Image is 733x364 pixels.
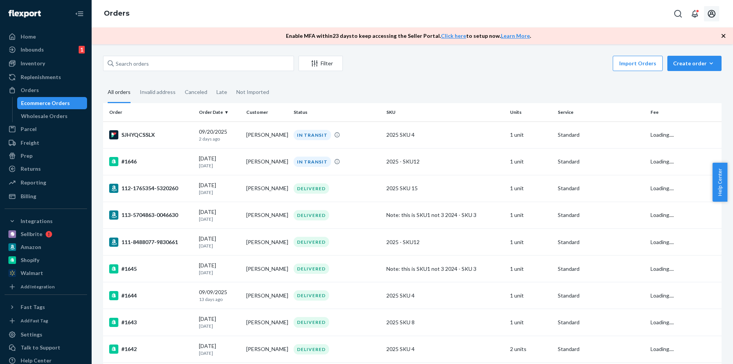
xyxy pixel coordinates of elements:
div: DELIVERED [294,344,329,354]
a: Click here [441,32,466,39]
td: 1 unit [507,175,554,202]
a: Inbounds1 [5,44,87,56]
p: [DATE] [199,269,240,276]
button: Create order [667,56,722,71]
button: Integrations [5,215,87,227]
p: Standard [558,292,644,299]
a: Orders [104,9,129,18]
div: [DATE] [199,155,240,169]
div: 09/20/2025 [199,128,240,142]
button: Close Navigation [72,6,87,21]
td: 1 unit [507,309,554,336]
th: Units [507,103,554,121]
a: Inventory [5,57,87,70]
div: Late [216,82,227,102]
div: 2025 SKU 8 [386,319,504,326]
div: [DATE] [199,315,240,329]
p: [DATE] [199,350,240,356]
p: Enable MFA within 23 days to keep accessing the Seller Portal. to setup now. . [286,32,531,40]
input: Search orders [103,56,294,71]
div: [DATE] [199,342,240,356]
div: DELIVERED [294,210,329,220]
a: Learn More [501,32,530,39]
a: Home [5,31,87,43]
a: Wholesale Orders [17,110,87,122]
div: IN TRANSIT [294,157,331,167]
td: 1 unit [507,121,554,148]
td: Loading.... [647,336,722,362]
a: Returns [5,163,87,175]
td: [PERSON_NAME] [243,256,291,282]
div: #1642 [109,345,193,354]
div: [DATE] [199,181,240,196]
div: DELIVERED [294,237,329,247]
div: Parcel [21,125,37,133]
div: [DATE] [199,235,240,249]
div: 09/09/2025 [199,288,240,303]
p: Standard [558,131,644,139]
td: Loading.... [647,121,722,148]
span: Help Center [712,163,727,202]
div: Home [21,33,36,40]
p: [DATE] [199,323,240,329]
div: 111-8488077-9830661 [109,238,193,247]
td: [PERSON_NAME] [243,229,291,256]
div: 113-5704863-0046630 [109,210,193,220]
div: Reporting [21,179,46,186]
div: Customer [246,109,287,115]
div: Add Integration [21,283,55,290]
th: Order Date [196,103,243,121]
td: 1 unit [507,229,554,256]
td: 1 unit [507,256,554,282]
p: [DATE] [199,216,240,222]
a: Add Integration [5,282,87,291]
div: Ecommerce Orders [21,99,70,107]
p: Standard [558,211,644,219]
td: 1 unit [507,282,554,309]
a: Sellbrite [5,228,87,240]
th: Fee [647,103,722,121]
div: Canceled [185,82,207,102]
a: Ecommerce Orders [17,97,87,109]
p: Standard [558,345,644,353]
p: [DATE] [199,162,240,169]
div: 2025 SKU 4 [386,345,504,353]
th: Service [555,103,647,121]
ol: breadcrumbs [98,3,136,25]
div: Returns [21,165,41,173]
th: SKU [383,103,507,121]
div: 112-1765354-5320260 [109,184,193,193]
div: Sellbrite [21,230,42,238]
img: Flexport logo [8,10,41,18]
div: 2025 SKU 4 [386,131,504,139]
div: Fast Tags [21,303,45,311]
div: Invalid address [140,82,176,102]
div: #1645 [109,264,193,273]
div: All orders [108,82,131,103]
div: Not Imported [236,82,269,102]
td: [PERSON_NAME] [243,282,291,309]
div: 2025 - SKU12 [386,238,504,246]
p: [DATE] [199,189,240,196]
div: Inventory [21,60,45,67]
div: Shopify [21,256,39,264]
div: Wholesale Orders [21,112,68,120]
td: 1 unit [507,202,554,228]
p: Standard [558,158,644,165]
div: Walmart [21,269,43,277]
div: 2025 SKU 15 [386,184,504,192]
a: Talk to Support [5,341,87,354]
p: Standard [558,319,644,326]
td: [PERSON_NAME] [243,336,291,362]
th: Status [291,103,383,121]
a: Amazon [5,241,87,253]
div: 1 [79,46,85,53]
div: Add Fast Tag [21,317,48,324]
button: Open notifications [687,6,702,21]
a: Reporting [5,176,87,189]
a: Replenishments [5,71,87,83]
div: DELIVERED [294,317,329,327]
td: 2 units [507,336,554,362]
div: Inbounds [21,46,44,53]
div: [DATE] [199,262,240,276]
